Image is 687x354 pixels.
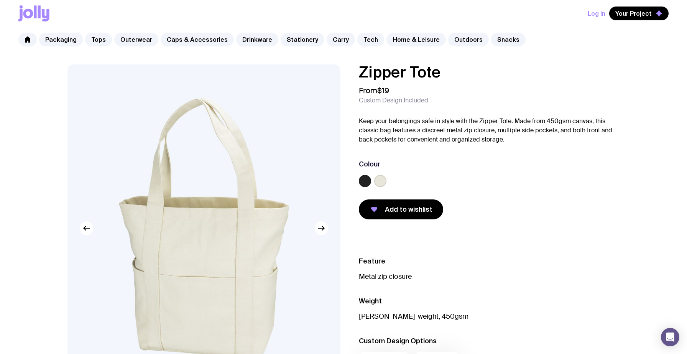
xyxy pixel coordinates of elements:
p: [PERSON_NAME]-weight, 450gsm [359,312,620,321]
a: Stationery [281,33,324,46]
span: Add to wishlist [385,205,432,214]
a: Outdoors [448,33,489,46]
span: Custom Design Included [359,97,428,104]
a: Caps & Accessories [161,33,234,46]
h3: Colour [359,160,380,169]
div: Open Intercom Messenger [661,328,679,346]
h3: Weight [359,296,620,306]
a: Tops [85,33,112,46]
span: From [359,86,389,95]
a: Home & Leisure [386,33,446,46]
a: Outerwear [114,33,158,46]
h3: Custom Design Options [359,336,620,346]
button: Add to wishlist [359,199,443,219]
a: Tech [357,33,384,46]
a: Packaging [39,33,83,46]
h1: Zipper Tote [359,64,620,80]
button: Log In [588,7,605,20]
span: Your Project [615,10,652,17]
span: $19 [377,86,389,95]
p: Metal zip closure [359,272,620,281]
a: Drinkware [236,33,278,46]
p: Keep your belongings safe in style with the Zipper Tote. Made from 450gsm canvas, this classic ba... [359,117,620,144]
a: Carry [327,33,355,46]
button: Your Project [609,7,669,20]
a: Snacks [491,33,526,46]
h3: Feature [359,257,620,266]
